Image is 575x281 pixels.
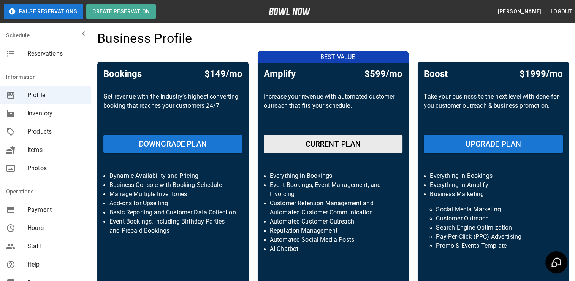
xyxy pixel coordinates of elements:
span: Hours [27,224,85,233]
p: Add-ons for Upselling [109,199,236,208]
span: Photos [27,164,85,173]
p: Business Marketing [430,190,557,199]
p: Customer Retention Management and Automated Customer Communication [270,199,397,217]
p: Social Media Marketing [436,205,551,214]
p: Automated Customer Outreach [270,217,397,226]
p: Take your business to the next level with done-for-you customer outreach & business promotion. [424,92,563,129]
img: logo [269,8,310,15]
p: BEST VALUE [262,53,413,62]
span: Staff [27,242,85,251]
p: Everything in Amplify [430,180,557,190]
button: Logout [548,5,575,19]
h6: UPGRADE PLAN [466,138,521,150]
p: Search Engine Optimization [436,223,551,232]
button: Pause Reservations [4,4,83,19]
h5: Amplify [264,68,296,80]
h5: Boost [424,68,448,80]
p: Increase your revenue with automated customer outreach that fits your schedule. [264,92,403,129]
h5: $599/mo [364,68,402,80]
p: Promo & Events Template [436,241,551,251]
p: Event Bookings, including Birthday Parties and Prepaid Bookings [109,217,236,235]
span: Items [27,145,85,155]
h6: DOWNGRADE PLAN [139,138,207,150]
button: UPGRADE PLAN [424,135,563,153]
p: Manage Multiple Inventories [109,190,236,199]
p: Business Console with Booking Schedule [109,180,236,190]
button: Create Reservation [86,4,156,19]
span: Products [27,127,85,136]
p: Automated Social Media Posts [270,235,397,244]
h5: $1999/mo [520,68,563,80]
p: Get revenue with the Industry’s highest converting booking that reaches your customers 24/7. [103,92,242,129]
span: Inventory [27,109,85,118]
p: Event Bookings, Event Management, and Invoicing [270,180,397,199]
span: Reservations [27,49,85,58]
span: Help [27,260,85,269]
p: Everything in Bookings [270,171,397,180]
h4: Business Profile [97,30,192,46]
h5: Bookings [103,68,142,80]
p: Customer Outreach [436,214,551,223]
p: Everything in Bookings [430,171,557,180]
p: Pay-Per-Click (PPC) Advertising [436,232,551,241]
button: DOWNGRADE PLAN [103,135,242,153]
span: Payment [27,205,85,214]
h5: $149/mo [204,68,242,80]
p: Dynamic Availability and Pricing [109,171,236,180]
span: Profile [27,91,85,100]
p: Basic Reporting and Customer Data Collection [109,208,236,217]
p: AI Chatbot [270,244,397,254]
button: [PERSON_NAME] [494,5,544,19]
p: Reputation Management [270,226,397,235]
